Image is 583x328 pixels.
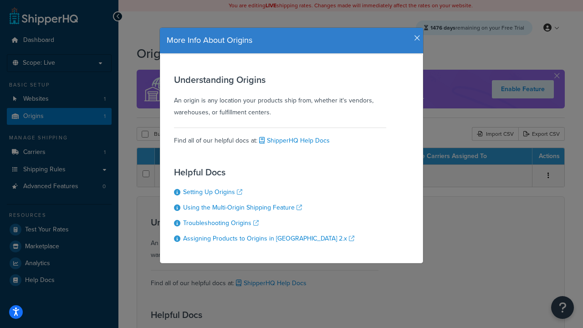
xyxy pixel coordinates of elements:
[183,234,354,243] a: Assigning Products to Origins in [GEOGRAPHIC_DATA] 2.x
[257,136,330,145] a: ShipperHQ Help Docs
[183,203,302,212] a: Using the Multi-Origin Shipping Feature
[174,167,354,177] h3: Helpful Docs
[167,35,416,46] h4: More Info About Origins
[183,218,259,228] a: Troubleshooting Origins
[174,75,386,118] div: An origin is any location your products ship from, whether it's vendors, warehouses, or fulfillme...
[174,128,386,147] div: Find all of our helpful docs at:
[174,75,386,85] h3: Understanding Origins
[183,187,242,197] a: Setting Up Origins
